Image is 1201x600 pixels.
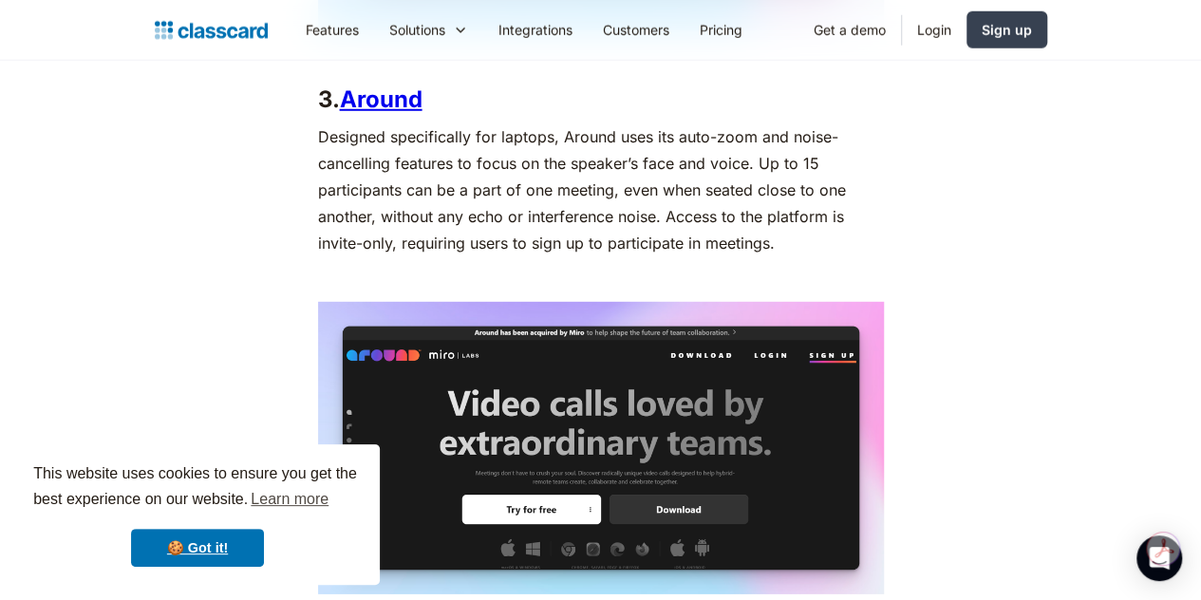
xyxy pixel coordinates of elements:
a: Customers [588,9,685,51]
h3: 3. [318,85,884,114]
p: ‍ [318,266,884,292]
span: This website uses cookies to ensure you get the best experience on our website. [33,462,362,514]
a: Pricing [685,9,758,51]
a: Sign up [966,11,1047,48]
a: learn more about cookies [248,485,331,514]
div: Sign up [982,20,1032,40]
a: dismiss cookie message [131,529,264,567]
a: Around [340,85,422,113]
a: Features [291,9,374,51]
a: Get a demo [798,9,901,51]
div: Solutions [374,9,483,51]
p: Designed specifically for laptops, Around uses its auto-zoom and noise-cancelling features to foc... [318,123,884,256]
a: Login [902,9,966,51]
img: Around [318,302,884,594]
a: home [155,17,268,44]
div: cookieconsent [15,444,380,585]
a: Integrations [483,9,588,51]
div: Solutions [389,20,445,40]
div: Open Intercom Messenger [1136,535,1182,581]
